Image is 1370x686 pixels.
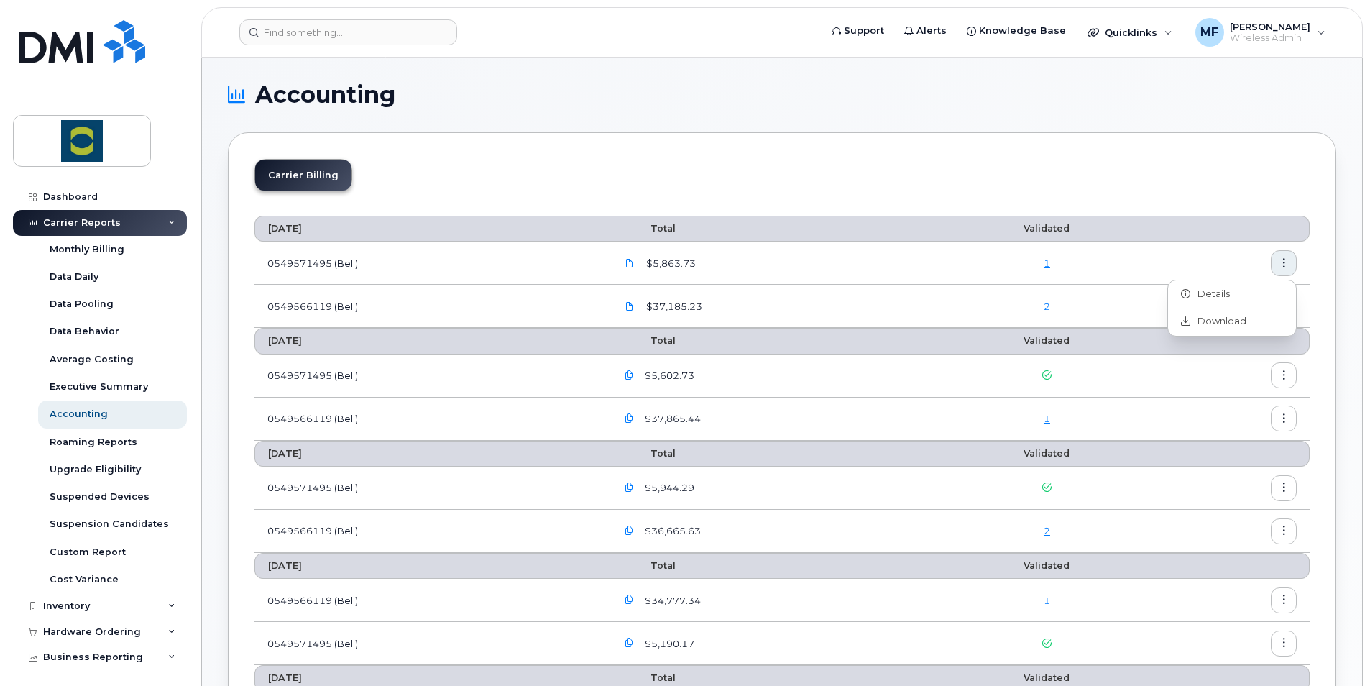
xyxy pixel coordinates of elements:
[616,672,676,683] span: Total
[254,216,603,242] th: [DATE]
[642,524,701,538] span: $36,665.63
[642,594,701,608] span: $34,777.34
[616,250,643,275] a: images/PDF_549571495_021_0000000000.pdf
[1044,257,1050,269] a: 1
[1190,315,1246,328] span: Download
[643,300,702,314] span: $37,185.23
[616,335,676,346] span: Total
[939,553,1155,579] th: Validated
[643,257,696,270] span: $5,863.73
[254,553,603,579] th: [DATE]
[1190,288,1230,301] span: Details
[616,293,643,319] a: images/PDF_549566119_021_0000000000.pdf
[254,328,603,354] th: [DATE]
[1044,413,1050,424] a: 1
[642,412,701,426] span: $37,865.44
[939,216,1155,242] th: Validated
[254,467,603,510] td: 0549571495 (Bell)
[254,355,603,398] td: 0549571495 (Bell)
[616,560,676,571] span: Total
[254,398,603,441] td: 0549566119 (Bell)
[642,637,694,651] span: $5,190.17
[939,441,1155,467] th: Validated
[254,242,603,285] td: 0549571495 (Bell)
[1044,301,1050,312] a: 2
[616,223,676,234] span: Total
[254,510,603,553] td: 0549566119 (Bell)
[642,481,694,495] span: $5,944.29
[255,84,395,106] span: Accounting
[939,328,1155,354] th: Validated
[1044,525,1050,536] a: 2
[254,285,603,328] td: 0549566119 (Bell)
[642,369,694,383] span: $5,602.73
[616,448,676,459] span: Total
[254,579,603,622] td: 0549566119 (Bell)
[254,622,603,665] td: 0549571495 (Bell)
[1044,595,1050,606] a: 1
[254,441,603,467] th: [DATE]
